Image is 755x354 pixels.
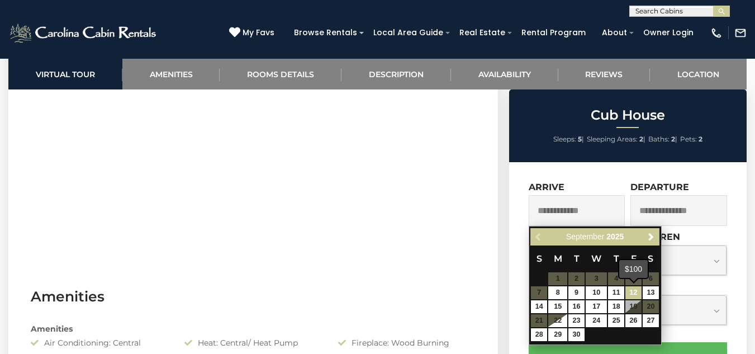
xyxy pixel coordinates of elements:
a: 27 [643,314,659,327]
span: September [566,232,604,241]
span: Tuesday [574,253,580,264]
li: | [648,132,677,147]
a: 8 [548,286,567,299]
span: My Favs [243,27,274,39]
a: 11 [608,286,624,299]
a: Owner Login [638,24,699,41]
label: Departure [630,182,689,192]
li: | [587,132,645,147]
a: 16 [568,300,585,313]
a: 26 [625,314,642,327]
span: Saturday [648,253,653,264]
a: Reviews [558,59,650,89]
strong: 2 [699,135,702,143]
a: Description [341,59,451,89]
span: Pets: [680,135,697,143]
a: 13 [643,286,659,299]
span: Next [647,233,656,242]
span: Sleeps: [553,135,576,143]
a: 28 [531,328,547,341]
img: mail-regular-white.png [734,27,747,39]
a: Browse Rentals [288,24,363,41]
a: Real Estate [454,24,511,41]
strong: 5 [578,135,582,143]
span: Sunday [536,253,542,264]
strong: 2 [639,135,643,143]
a: Virtual Tour [8,59,122,89]
div: Air Conditioning: Central [22,337,176,348]
div: $100 [619,260,648,278]
a: 29 [548,328,567,341]
a: 14 [531,300,547,313]
img: phone-regular-white.png [710,27,723,39]
a: Rooms Details [220,59,341,89]
strong: 2 [671,135,675,143]
a: 10 [586,286,607,299]
a: About [596,24,633,41]
label: Arrive [529,182,564,192]
a: 24 [586,314,607,327]
a: Amenities [122,59,220,89]
div: Fireplace: Wood Burning [330,337,483,348]
a: 9 [568,286,585,299]
a: 23 [568,314,585,327]
img: White-1-2.png [8,22,159,44]
span: Sleeping Areas: [587,135,638,143]
div: Heat: Central/ Heat Pump [176,337,330,348]
a: Rental Program [516,24,591,41]
a: 17 [586,300,607,313]
div: Amenities [22,323,484,334]
a: 18 [608,300,624,313]
a: 30 [568,328,585,341]
a: Local Area Guide [368,24,449,41]
a: Next [644,230,658,244]
h3: Amenities [31,287,476,306]
a: 15 [548,300,567,313]
a: 12 [625,286,642,299]
span: Friday [631,253,637,264]
span: 2025 [606,232,624,241]
span: Wednesday [591,253,601,264]
a: 22 [548,314,567,327]
a: My Favs [229,27,277,39]
span: Baths: [648,135,669,143]
span: Thursday [614,253,619,264]
span: Monday [554,253,562,264]
a: Availability [451,59,558,89]
h2: Cub House [512,108,744,122]
a: Location [650,59,747,89]
li: | [553,132,584,147]
a: 25 [608,314,624,327]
